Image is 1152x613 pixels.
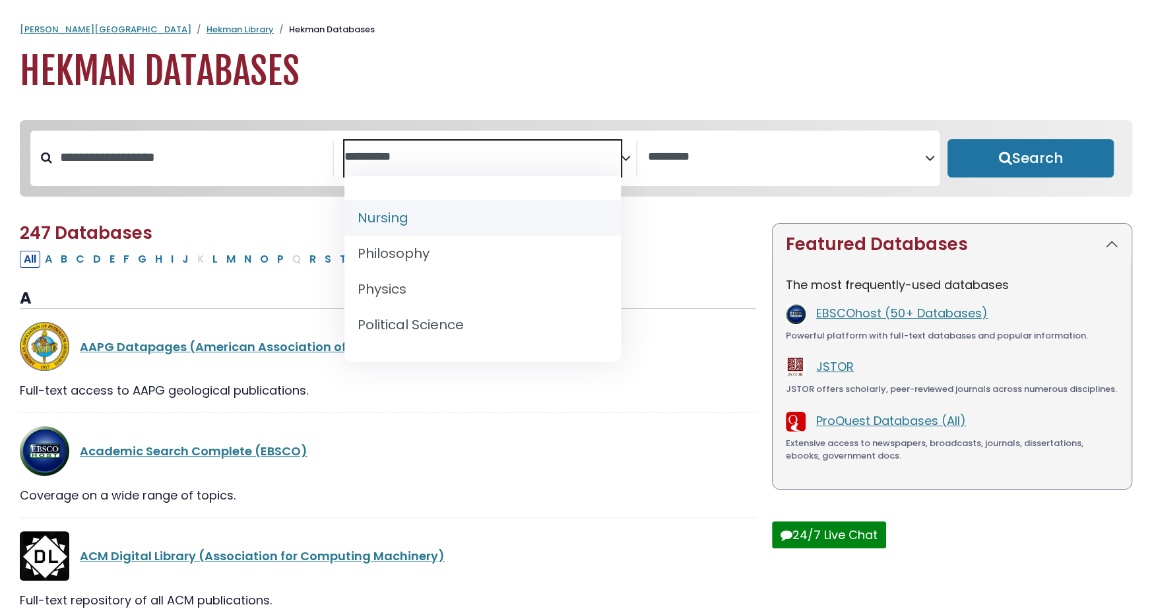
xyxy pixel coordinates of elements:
a: Hekman Library [207,23,274,36]
button: Filter Results J [178,251,193,268]
button: Filter Results F [119,251,133,268]
input: Search database by title or keyword [52,146,333,168]
nav: breadcrumb [20,23,1132,36]
button: Filter Results D [89,251,105,268]
button: Filter Results C [72,251,88,268]
button: Filter Results O [256,251,272,268]
div: JSTOR offers scholarly, peer-reviewed journals across numerous disciplines. [786,383,1118,396]
li: Philosophy [344,236,621,271]
button: All [20,251,40,268]
button: Filter Results P [273,251,288,268]
div: Full-text repository of all ACM publications. [20,591,756,609]
button: Submit for Search Results [947,139,1114,177]
button: Filter Results R [305,251,320,268]
h3: A [20,289,756,309]
h1: Hekman Databases [20,49,1132,94]
p: The most frequently-used databases [786,276,1118,294]
div: Powerful platform with full-text databases and popular information. [786,329,1118,342]
button: Filter Results G [134,251,150,268]
div: Alpha-list to filter by first letter of database name [20,250,465,267]
a: ACM Digital Library (Association for Computing Machinery) [80,548,445,564]
button: 24/7 Live Chat [772,521,886,548]
a: EBSCOhost (50+ Databases) [816,305,988,321]
div: Coverage on a wide range of topics. [20,486,756,504]
textarea: Search [648,150,924,164]
button: Filter Results E [106,251,119,268]
button: Filter Results I [167,251,177,268]
a: AAPG Datapages (American Association of Petroleum Geologists) [80,339,488,355]
button: Filter Results B [57,251,71,268]
button: Filter Results M [222,251,240,268]
button: Filter Results T [336,251,350,268]
span: 247 Databases [20,221,152,245]
li: Physics [344,271,621,307]
a: JSTOR [816,358,854,375]
button: Featured Databases [773,224,1132,265]
li: Nursing [344,200,621,236]
button: Filter Results L [208,251,222,268]
button: Filter Results A [41,251,56,268]
li: Political Science [344,307,621,342]
a: Academic Search Complete (EBSCO) [80,443,307,459]
div: Full-text access to AAPG geological publications. [20,381,756,399]
li: Psychology [344,342,621,378]
a: [PERSON_NAME][GEOGRAPHIC_DATA] [20,23,191,36]
div: Extensive access to newspapers, broadcasts, journals, dissertations, ebooks, government docs. [786,437,1118,463]
button: Filter Results H [151,251,166,268]
textarea: Search [344,150,621,164]
button: Filter Results N [240,251,255,268]
nav: Search filters [20,120,1132,197]
button: Filter Results S [321,251,335,268]
li: Hekman Databases [274,23,375,36]
a: ProQuest Databases (All) [816,412,966,429]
